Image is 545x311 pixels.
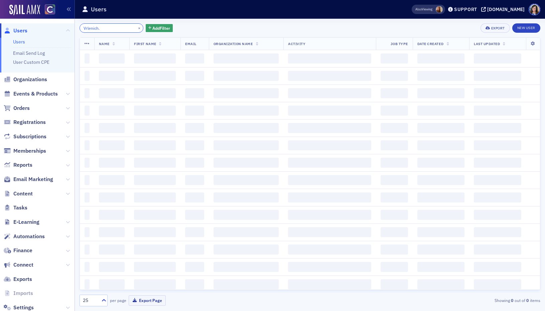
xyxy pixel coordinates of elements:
span: ‌ [417,88,464,98]
a: Imports [4,290,33,297]
span: ‌ [381,262,408,272]
span: ‌ [381,158,408,168]
span: Email Marketing [13,176,53,183]
a: Email Send Log [13,50,45,56]
span: ‌ [214,106,279,116]
span: Memberships [13,147,46,155]
span: ‌ [474,227,521,237]
span: ‌ [185,210,204,220]
span: ‌ [185,106,204,116]
span: ‌ [417,71,464,81]
span: ‌ [134,175,176,185]
div: Also [415,7,422,11]
span: ‌ [288,279,371,289]
div: Export [491,26,505,30]
span: ‌ [99,175,125,185]
span: ‌ [214,279,279,289]
a: Exports [4,276,32,283]
strong: 0 [510,297,515,303]
img: SailAMX [9,5,40,15]
span: Profile [529,4,540,15]
span: ‌ [85,245,90,255]
span: ‌ [474,53,521,63]
span: ‌ [185,53,204,63]
span: ‌ [214,123,279,133]
span: ‌ [85,175,90,185]
span: ‌ [381,210,408,220]
span: Imports [13,290,33,297]
span: ‌ [134,158,176,168]
span: ‌ [185,175,204,185]
span: ‌ [99,140,125,150]
span: ‌ [214,53,279,63]
span: ‌ [474,192,521,202]
span: Tasks [13,204,27,211]
a: Email Marketing [4,176,53,183]
span: ‌ [417,245,464,255]
h1: Users [91,5,107,13]
span: ‌ [214,140,279,150]
span: ‌ [288,227,371,237]
a: Reports [4,161,32,169]
span: ‌ [417,262,464,272]
span: ‌ [99,279,125,289]
label: per page [110,297,126,303]
span: ‌ [134,88,176,98]
span: ‌ [85,192,90,202]
div: 25 [83,297,98,304]
span: ‌ [85,123,90,133]
span: ‌ [417,279,464,289]
img: SailAMX [45,4,55,15]
a: Finance [4,247,32,254]
span: Last Updated [474,41,500,46]
span: ‌ [85,71,90,81]
span: Events & Products [13,90,58,98]
span: ‌ [99,192,125,202]
span: Add Filter [152,25,170,31]
span: ‌ [288,245,371,255]
button: [DOMAIN_NAME] [481,7,527,12]
span: ‌ [185,227,204,237]
span: ‌ [134,53,176,63]
span: ‌ [288,192,371,202]
span: ‌ [288,210,371,220]
span: ‌ [99,53,125,63]
span: ‌ [185,88,204,98]
a: E-Learning [4,218,39,226]
span: ‌ [214,227,279,237]
span: ‌ [85,140,90,150]
span: ‌ [417,175,464,185]
span: ‌ [381,192,408,202]
span: ‌ [134,140,176,150]
span: ‌ [381,53,408,63]
span: ‌ [85,53,90,63]
span: ‌ [288,175,371,185]
span: ‌ [474,106,521,116]
span: ‌ [99,123,125,133]
button: × [136,25,142,31]
span: ‌ [99,262,125,272]
a: View Homepage [40,4,55,16]
strong: 0 [525,297,530,303]
a: Tasks [4,204,27,211]
span: Job Type [391,41,408,46]
span: ‌ [185,192,204,202]
span: ‌ [417,210,464,220]
span: ‌ [99,158,125,168]
span: ‌ [185,71,204,81]
button: AddFilter [146,24,173,32]
a: Users [4,27,27,34]
span: Activity [288,41,305,46]
span: E-Learning [13,218,39,226]
span: Organizations [13,76,47,83]
span: ‌ [288,88,371,98]
span: ‌ [381,106,408,116]
a: Users [13,39,25,45]
span: ‌ [474,210,521,220]
span: ‌ [474,123,521,133]
span: ‌ [134,71,176,81]
span: ‌ [185,262,204,272]
span: ‌ [417,53,464,63]
span: Content [13,190,33,197]
span: ‌ [185,279,204,289]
